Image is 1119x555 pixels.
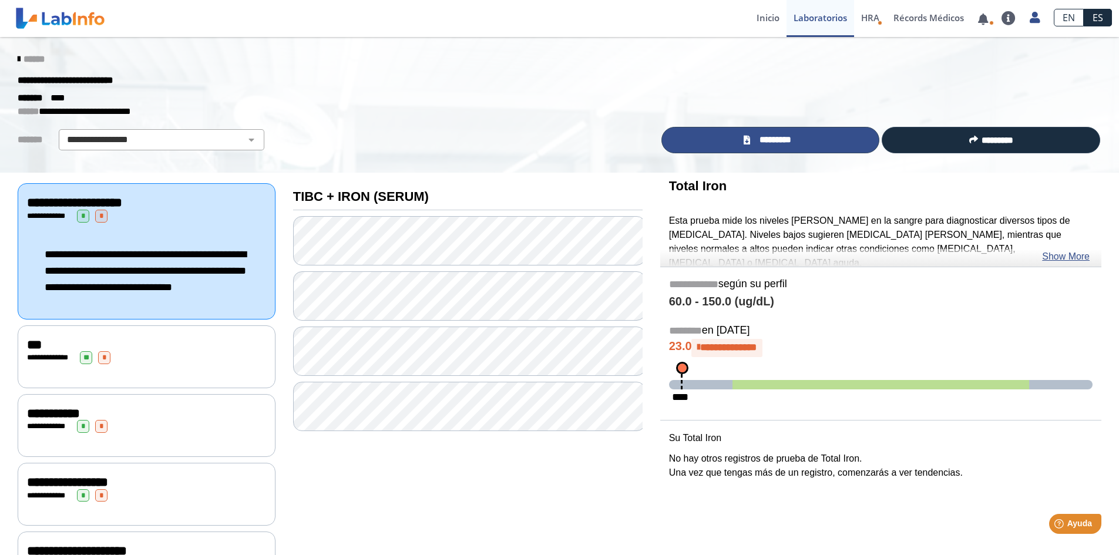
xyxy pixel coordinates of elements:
b: TIBC + IRON (SERUM) [293,189,429,204]
span: HRA [861,12,879,23]
iframe: Help widget launcher [1014,509,1106,542]
h4: 23.0 [669,339,1093,356]
p: Esta prueba mide los niveles [PERSON_NAME] en la sangre para diagnosticar diversos tipos de [MEDI... [669,214,1093,270]
p: No hay otros registros de prueba de Total Iron. Una vez que tengas más de un registro, comenzarás... [669,452,1093,480]
a: EN [1054,9,1084,26]
h5: en [DATE] [669,324,1093,338]
p: Su Total Iron [669,431,1093,445]
a: Show More [1042,250,1090,264]
h5: según su perfil [669,278,1093,291]
a: ES [1084,9,1112,26]
h4: 60.0 - 150.0 (ug/dL) [669,295,1093,309]
b: Total Iron [669,179,727,193]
